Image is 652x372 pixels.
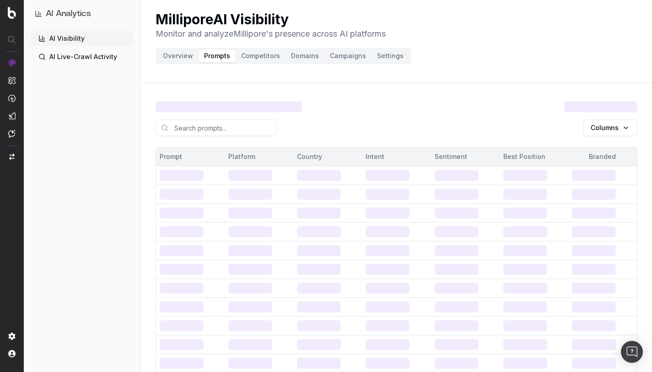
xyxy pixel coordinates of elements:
[9,153,15,160] img: Switch project
[156,27,386,40] p: Monitor and analyze Millipore 's presence across AI platforms
[8,333,16,340] img: Setting
[31,31,133,46] a: AI Visibility
[8,7,16,19] img: Botify logo
[372,49,409,62] button: Settings
[46,7,91,20] h1: AI Analytics
[31,49,133,64] a: AI Live-Crawl Activity
[297,152,358,161] div: Country
[156,120,276,136] input: Search prompts...
[503,152,565,161] div: Best Position
[286,49,324,62] button: Domains
[8,59,16,66] img: Analytics
[8,130,16,137] img: Assist
[8,350,16,357] img: My account
[8,77,16,84] img: Intelligence
[236,49,286,62] button: Competitors
[583,120,637,136] button: Columns
[572,152,633,161] div: Branded
[621,341,643,363] div: Open Intercom Messenger
[156,11,386,27] h1: Millipore AI Visibility
[199,49,236,62] button: Prompts
[324,49,372,62] button: Campaigns
[160,152,221,161] div: Prompt
[435,152,496,161] div: Sentiment
[228,152,290,161] div: Platform
[35,7,129,20] button: AI Analytics
[8,112,16,120] img: Studio
[157,49,199,62] button: Overview
[8,94,16,102] img: Activation
[366,152,427,161] div: Intent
